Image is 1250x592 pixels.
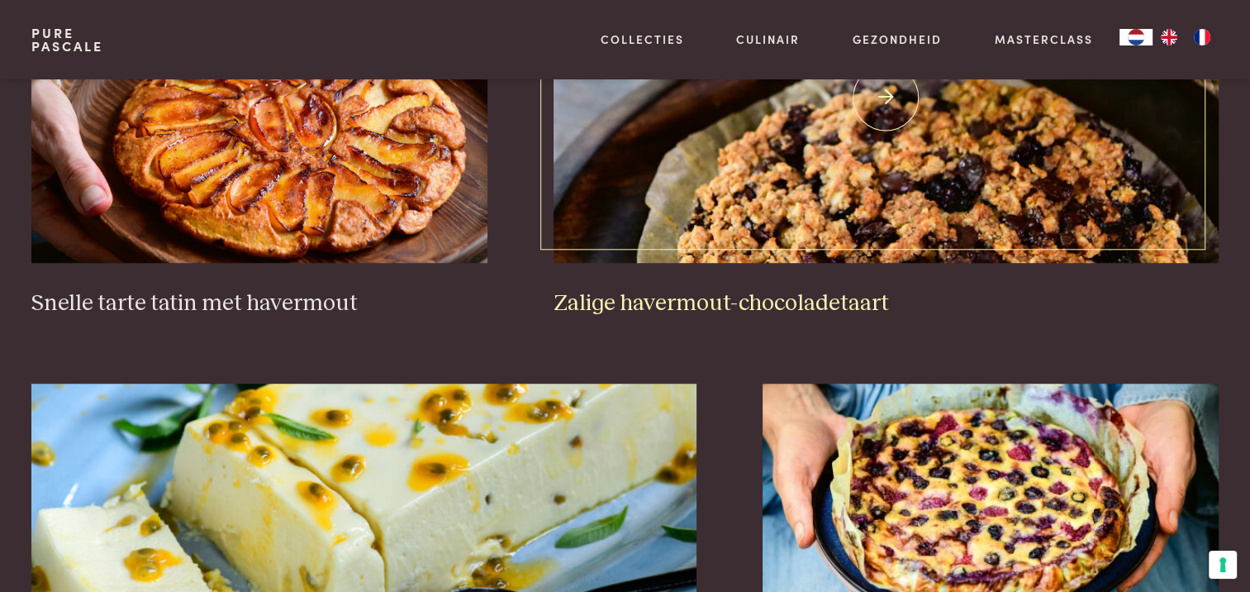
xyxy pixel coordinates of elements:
h3: Zalige havermout-chocoladetaart [554,289,1219,318]
a: PurePascale [31,26,103,53]
a: Gezondheid [853,31,942,48]
a: Collecties [601,31,684,48]
div: Language [1119,29,1153,45]
a: Masterclass [995,31,1093,48]
aside: Language selected: Nederlands [1119,29,1219,45]
button: Uw voorkeuren voor toestemming voor trackingtechnologieën [1209,551,1237,579]
a: EN [1153,29,1186,45]
a: NL [1119,29,1153,45]
a: FR [1186,29,1219,45]
h3: Snelle tarte tatin met havermout [31,289,487,318]
a: Culinair [736,31,800,48]
ul: Language list [1153,29,1219,45]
